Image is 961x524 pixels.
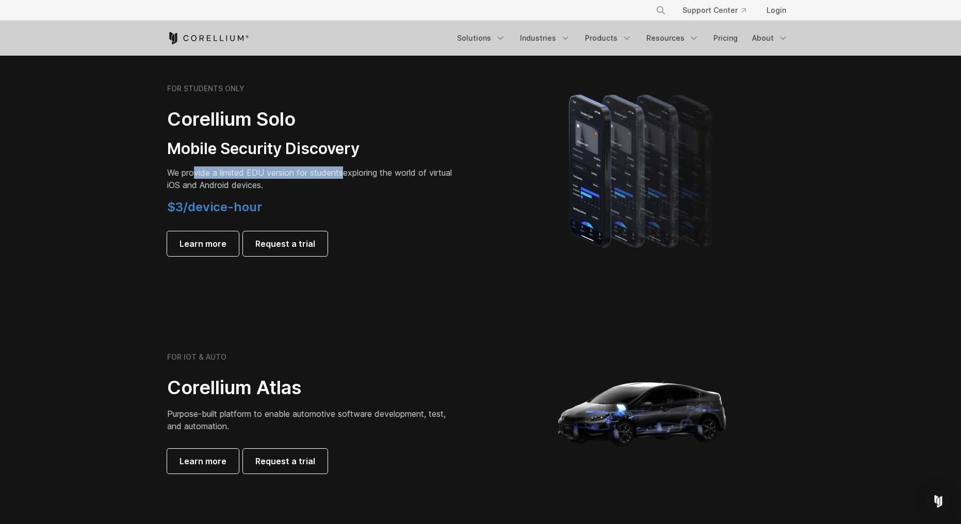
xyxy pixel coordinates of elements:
span: Request a trial [255,238,315,250]
a: Corellium Home [167,32,249,44]
span: We provide a limited EDU version for students [167,167,343,178]
a: Login [758,1,794,20]
a: Pricing [707,29,744,47]
div: Navigation Menu [643,1,794,20]
a: About [746,29,794,47]
a: Learn more [167,231,239,256]
h6: FOR IOT & AUTO [167,352,226,362]
span: Learn more [180,238,226,250]
a: Support Center [674,1,754,20]
p: exploring the world of virtual iOS and Android devices. [167,166,456,191]
span: Purpose-built platform to enable automotive software development, test, and automation. [167,409,446,431]
div: Open Intercom Messenger [926,489,951,514]
div: Navigation Menu [451,29,794,47]
a: Products [579,29,638,47]
h2: Corellium Atlas [167,376,456,399]
a: Learn more [167,449,239,474]
a: Resources [640,29,705,47]
img: Corellium_Hero_Atlas_alt [540,310,746,516]
a: Industries [514,29,577,47]
span: Request a trial [255,455,315,467]
span: $3/device-hour [167,199,262,214]
img: A lineup of four iPhone models becoming more gradient and blurred [548,80,737,260]
span: Learn more [180,455,226,467]
h3: Mobile Security Discovery [167,139,456,159]
button: Search [651,1,670,20]
a: Request a trial [243,449,328,474]
a: Solutions [451,29,512,47]
h2: Corellium Solo [167,108,456,131]
a: Request a trial [243,231,328,256]
h6: FOR STUDENTS ONLY [167,84,245,93]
